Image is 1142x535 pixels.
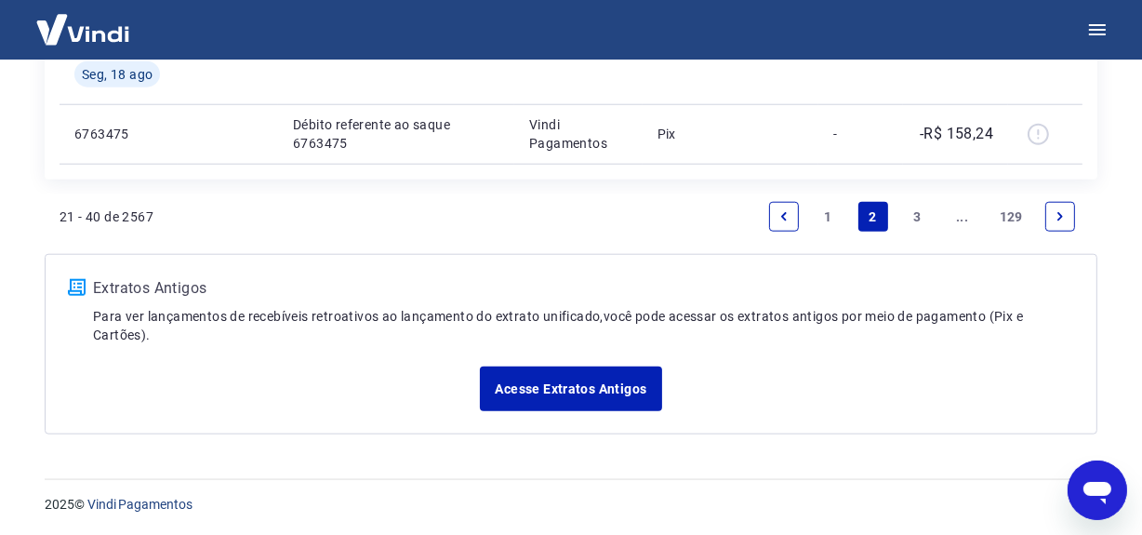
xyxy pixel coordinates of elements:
[1068,461,1127,520] iframe: Botão para abrir a janela de mensagens
[920,123,993,145] p: -R$ 158,24
[992,202,1030,232] a: Page 129
[60,207,153,226] p: 21 - 40 de 2567
[762,194,1082,239] ul: Pagination
[293,115,499,153] p: Débito referente ao saque 6763475
[814,202,843,232] a: Page 1
[45,495,1097,515] p: 2025 ©
[769,202,799,232] a: Previous page
[74,125,163,143] p: 6763475
[858,202,888,232] a: Page 2 is your current page
[87,497,193,512] a: Vindi Pagamentos
[480,367,661,411] a: Acesse Extratos Antigos
[1045,202,1075,232] a: Next page
[948,202,977,232] a: Jump forward
[903,202,933,232] a: Page 3
[82,65,153,84] span: Seg, 18 ago
[529,115,628,153] p: Vindi Pagamentos
[657,125,803,143] p: Pix
[22,1,143,58] img: Vindi
[68,279,86,296] img: ícone
[93,307,1074,344] p: Para ver lançamentos de recebíveis retroativos ao lançamento do extrato unificado, você pode aces...
[93,277,1074,300] p: Extratos Antigos
[833,125,888,143] p: -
